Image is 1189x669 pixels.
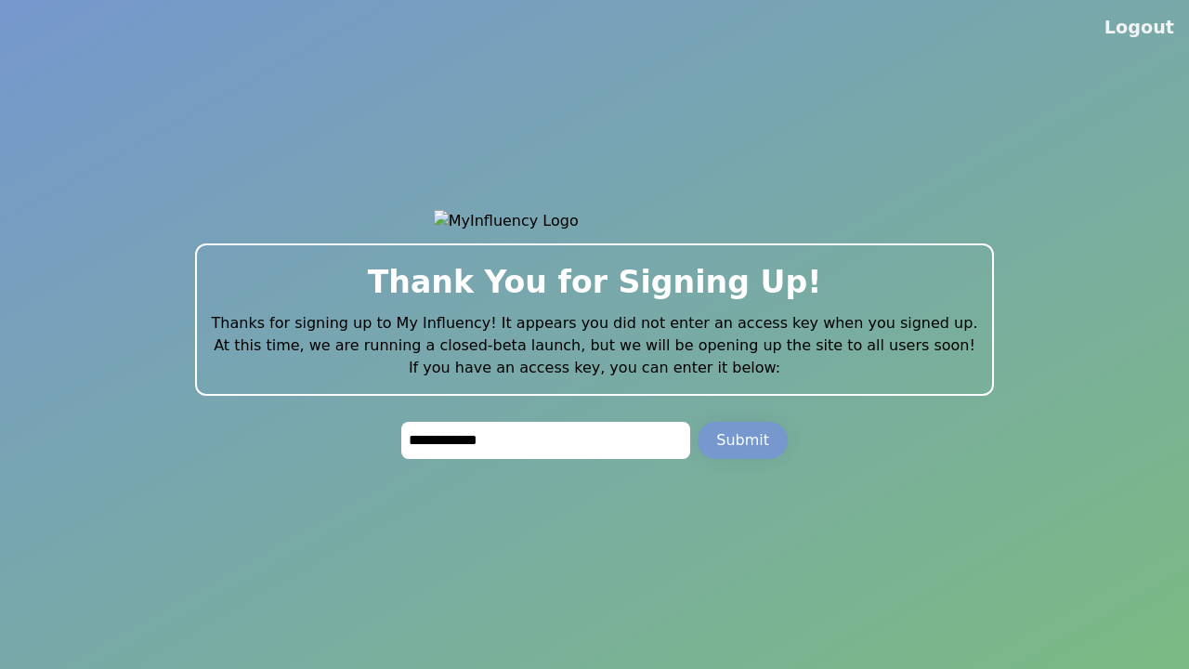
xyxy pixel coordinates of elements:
div: Submit [716,429,769,452]
p: If you have an access key, you can enter it below: [212,357,978,379]
p: Thanks for signing up to My Influency! It appears you did not enter an access key when you signed... [212,312,978,334]
button: Logout [1104,15,1174,41]
h2: Thank You for Signing Up! [212,260,978,305]
img: MyInfluency Logo [434,210,756,232]
p: At this time, we are running a closed-beta launch, but we will be opening up the site to all user... [212,334,978,357]
button: Submit [698,422,788,459]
